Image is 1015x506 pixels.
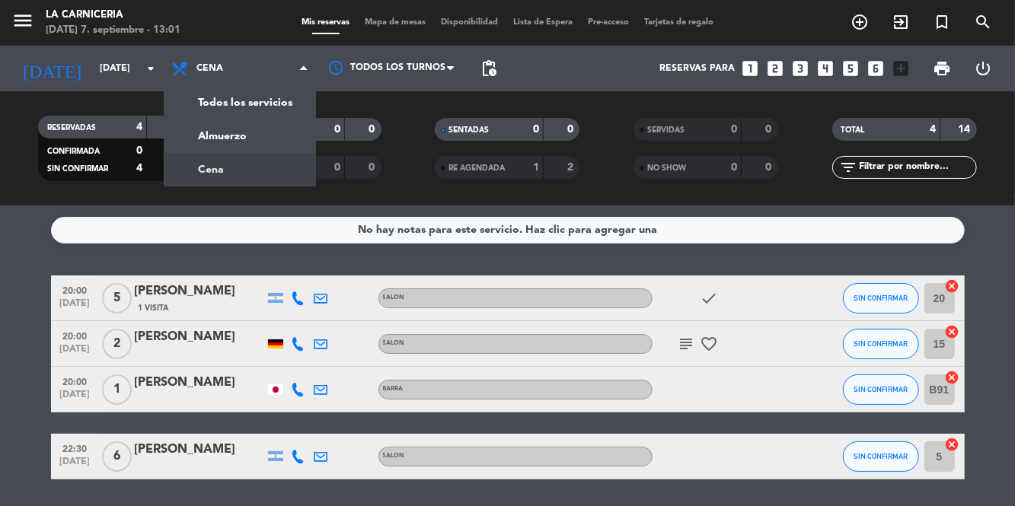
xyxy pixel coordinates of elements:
div: [DATE] 7. septiembre - 13:01 [46,23,180,38]
i: check [701,289,719,307]
span: SALON [383,340,405,346]
span: Mapa de mesas [357,18,433,27]
i: looks_6 [866,59,886,78]
div: [PERSON_NAME] [135,373,264,393]
span: 1 Visita [139,302,169,314]
i: power_settings_new [974,59,992,78]
strong: 0 [369,124,378,135]
strong: 0 [567,124,576,135]
a: Cena [164,153,315,186]
i: looks_4 [816,59,835,78]
span: 20:00 [56,372,94,390]
span: 6 [102,441,132,472]
a: Todos los servicios [164,86,315,119]
div: [PERSON_NAME] [135,282,264,301]
span: TOTAL [841,126,865,134]
i: turned_in_not [933,13,951,31]
a: Almuerzo [164,119,315,153]
span: SIN CONFIRMAR [854,294,908,302]
i: looks_two [765,59,785,78]
span: RE AGENDADA [448,164,505,172]
button: menu [11,9,34,37]
span: Cena [196,63,223,74]
span: CONFIRMADA [47,148,100,155]
i: add_box [891,59,911,78]
strong: 4 [136,163,142,173]
input: Filtrar por nombre... [858,159,976,176]
div: [PERSON_NAME] [135,440,264,460]
i: looks_one [740,59,760,78]
span: [DATE] [56,457,94,474]
strong: 4 [930,124,936,135]
span: 5 [102,283,132,313]
strong: 0 [766,124,775,135]
i: subject [678,335,696,353]
span: Pre-acceso [580,18,637,27]
span: Disponibilidad [433,18,506,27]
i: cancel [945,370,960,385]
i: filter_list [840,158,858,177]
span: Lista de Espera [506,18,580,27]
strong: 0 [334,162,340,173]
strong: 0 [334,124,340,135]
i: [DATE] [11,52,92,85]
button: SIN CONFIRMAR [843,329,919,359]
strong: 14 [958,124,973,135]
span: 20:00 [56,326,94,344]
span: pending_actions [480,59,498,78]
i: looks_5 [841,59,860,78]
span: print [933,59,951,78]
span: Reservas para [659,63,735,74]
i: favorite_border [701,335,719,353]
i: arrow_drop_down [142,59,160,78]
strong: 0 [136,145,142,156]
i: menu [11,9,34,32]
strong: 0 [369,162,378,173]
span: Mis reservas [294,18,357,27]
span: Tarjetas de regalo [637,18,721,27]
div: LOG OUT [962,46,1004,91]
span: SENTADAS [448,126,489,134]
i: cancel [945,324,960,339]
span: [DATE] [56,298,94,316]
span: 22:30 [56,439,94,457]
span: [DATE] [56,344,94,361]
i: search [974,13,992,31]
span: RESERVADAS [47,124,96,132]
i: looks_3 [790,59,810,78]
span: [DATE] [56,390,94,407]
i: add_circle_outline [851,13,869,31]
span: BARRA [383,386,404,392]
div: [PERSON_NAME] [135,327,264,347]
strong: 0 [731,124,737,135]
span: SERVIDAS [647,126,685,134]
span: 1 [102,374,132,405]
button: SIN CONFIRMAR [843,374,919,405]
span: SALON [383,453,405,459]
strong: 2 [567,162,576,173]
i: exit_to_app [892,13,910,31]
div: No hay notas para este servicio. Haz clic para agregar una [358,221,657,239]
strong: 0 [766,162,775,173]
strong: 1 [533,162,539,173]
span: SIN CONFIRMAR [854,452,908,460]
button: SIN CONFIRMAR [843,283,919,313]
i: cancel [945,278,960,294]
span: NO SHOW [647,164,686,172]
strong: 4 [136,122,142,132]
button: SIN CONFIRMAR [843,441,919,472]
strong: 0 [533,124,539,135]
strong: 0 [731,162,737,173]
span: 20:00 [56,281,94,298]
span: SALON [383,294,405,301]
span: SIN CONFIRMAR [854,385,908,393]
span: SIN CONFIRMAR [47,165,108,173]
span: 2 [102,329,132,359]
span: SIN CONFIRMAR [854,339,908,348]
div: La Carniceria [46,8,180,23]
i: cancel [945,437,960,452]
